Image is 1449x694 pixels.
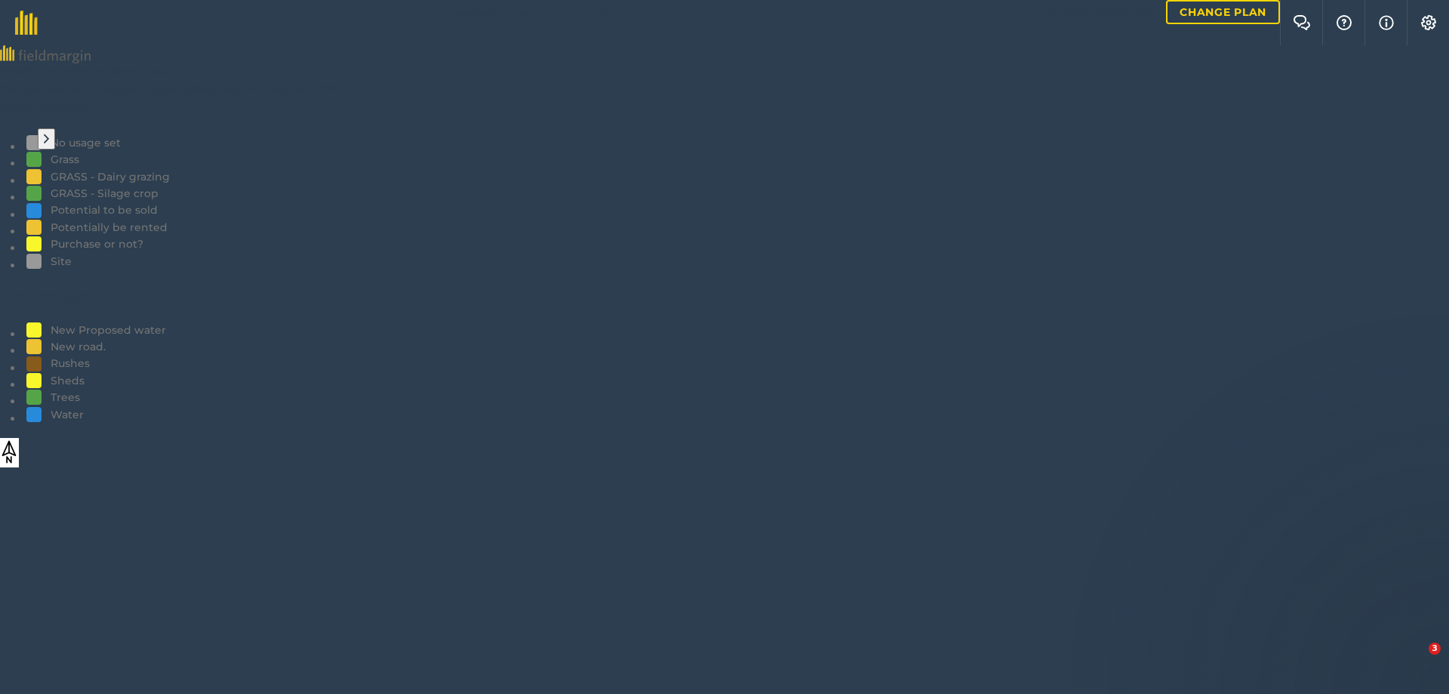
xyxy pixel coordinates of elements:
button: Heathfield Farm services. [452,6,567,40]
div: Grass [51,151,79,168]
div: Sheds [51,372,85,389]
div: Potentially be rented [51,219,168,236]
span: Printed on [DATE] [246,82,342,96]
div: Trees [51,389,80,406]
div: GRASS - Dairy grazing [51,168,170,185]
div: No usage set [51,134,121,151]
div: Rushes [51,355,90,372]
img: Two speech bubbles overlapping with the left bubble in the forefront [1293,15,1311,30]
img: fieldmargin Logo [15,11,38,35]
div: Site [51,253,72,270]
button: 2025 [594,6,625,40]
span: 2025 [594,6,619,23]
div: Potential to be sold [51,202,158,218]
span: Heathfield Farm services. [452,6,561,23]
span: Current plan : PLUS [1051,5,1151,19]
div: New road. [51,338,106,355]
img: A question mark icon [1335,15,1353,30]
iframe: Intercom live chat [1398,643,1434,679]
div: New Proposed water [51,322,166,338]
span: 3 [1429,643,1441,655]
img: svg+xml;base64,PHN2ZyB4bWxucz0iaHR0cDovL3d3dy53My5vcmcvMjAwMC9zdmciIHdpZHRoPSIxNyIgaGVpZ2h0PSIxNy... [1379,15,1394,30]
div: Water [51,406,84,423]
img: A cog icon [1420,15,1438,30]
div: GRASS - Silage crop [51,185,158,202]
div: Purchase or not? [51,236,143,252]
